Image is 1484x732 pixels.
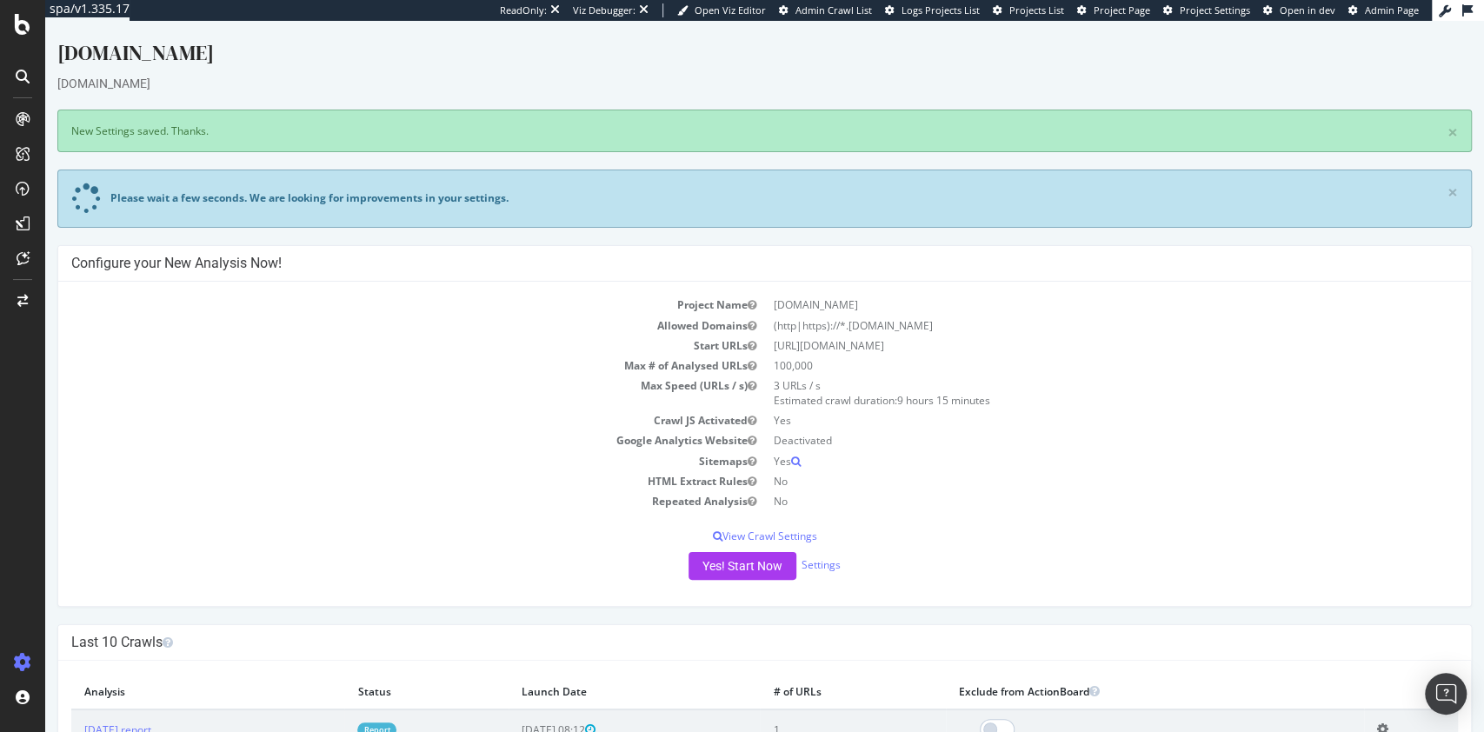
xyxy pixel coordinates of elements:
[26,613,1413,630] h4: Last 10 Crawls
[720,430,1414,450] td: Yes
[715,653,901,689] th: # of URLs
[1077,3,1150,17] a: Project Page
[12,54,1427,71] div: [DOMAIN_NAME]
[643,531,751,559] button: Yes! Start Now
[1348,3,1419,17] a: Admin Page
[720,274,1414,294] td: [DOMAIN_NAME]
[720,315,1414,335] td: [URL][DOMAIN_NAME]
[1365,3,1419,17] span: Admin Page
[26,274,720,294] td: Project Name
[901,653,1319,689] th: Exclude from ActionBoard
[1163,3,1250,17] a: Project Settings
[1094,3,1150,17] span: Project Page
[720,409,1414,429] td: Deactivated
[1402,163,1413,181] a: ×
[65,170,463,184] div: Please wait a few seconds. We are looking for improvements in your settings.
[902,3,980,17] span: Logs Projects List
[463,653,715,689] th: Launch Date
[26,335,720,355] td: Max # of Analysed URLs
[1280,3,1335,17] span: Open in dev
[720,470,1414,490] td: No
[26,409,720,429] td: Google Analytics Website
[500,3,547,17] div: ReadOnly:
[1263,3,1335,17] a: Open in dev
[720,389,1414,409] td: Yes
[720,450,1414,470] td: No
[715,689,901,729] td: 1
[39,702,106,716] a: [DATE] report
[26,450,720,470] td: HTML Extract Rules
[993,3,1064,17] a: Projects List
[26,389,720,409] td: Crawl JS Activated
[312,702,351,716] a: Report
[299,653,463,689] th: Status
[695,3,766,17] span: Open Viz Editor
[1425,673,1467,715] div: Open Intercom Messenger
[720,335,1414,355] td: 100,000
[26,470,720,490] td: Repeated Analysis
[756,536,795,551] a: Settings
[26,315,720,335] td: Start URLs
[720,295,1414,315] td: (http|https)://*.[DOMAIN_NAME]
[720,355,1414,389] td: 3 URLs / s Estimated crawl duration:
[12,17,1427,54] div: [DOMAIN_NAME]
[476,702,550,716] span: [DATE] 08:12
[1402,103,1413,121] a: ×
[573,3,636,17] div: Viz Debugger:
[1180,3,1250,17] span: Project Settings
[26,653,299,689] th: Analysis
[26,430,720,450] td: Sitemaps
[885,3,980,17] a: Logs Projects List
[26,295,720,315] td: Allowed Domains
[852,372,945,387] span: 9 hours 15 minutes
[677,3,766,17] a: Open Viz Editor
[779,3,872,17] a: Admin Crawl List
[12,89,1427,131] div: New Settings saved. Thanks.
[26,234,1413,251] h4: Configure your New Analysis Now!
[1009,3,1064,17] span: Projects List
[795,3,872,17] span: Admin Crawl List
[26,508,1413,522] p: View Crawl Settings
[26,355,720,389] td: Max Speed (URLs / s)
